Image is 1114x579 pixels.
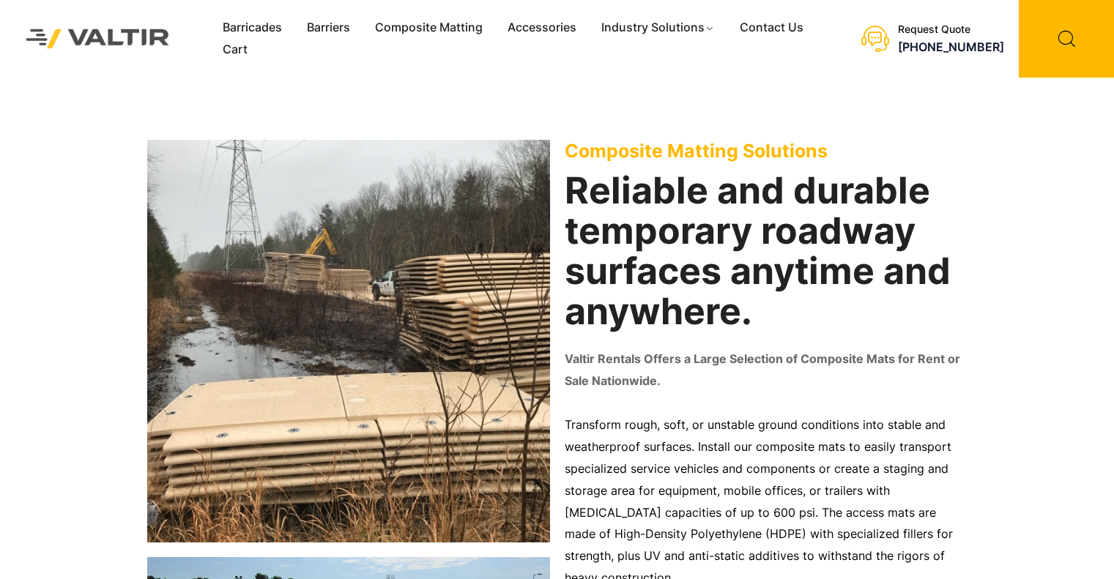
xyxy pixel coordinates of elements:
[11,14,185,63] img: Valtir Rentals
[565,348,968,392] p: Valtir Rentals Offers a Large Selection of Composite Mats for Rent or Sale Nationwide.
[495,17,589,39] a: Accessories
[363,17,495,39] a: Composite Matting
[898,40,1004,54] a: [PHONE_NUMBER]
[727,17,816,39] a: Contact Us
[210,17,294,39] a: Barricades
[294,17,363,39] a: Barriers
[210,39,260,61] a: Cart
[898,23,1004,36] div: Request Quote
[565,140,968,162] p: Composite Matting Solutions
[565,171,968,332] h2: Reliable and durable temporary roadway surfaces anytime and anywhere.
[589,17,727,39] a: Industry Solutions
